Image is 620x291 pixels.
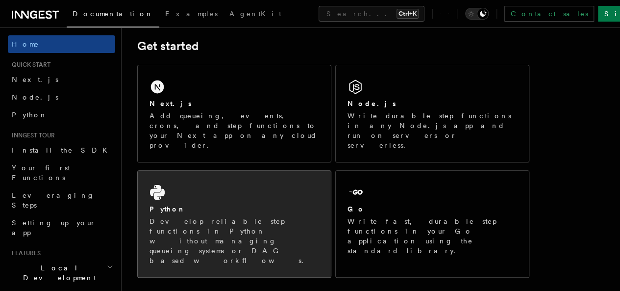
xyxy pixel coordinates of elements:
[8,263,107,283] span: Local Development
[8,88,115,106] a: Node.js
[8,132,55,139] span: Inngest tour
[137,39,198,53] a: Get started
[347,99,396,108] h2: Node.js
[8,61,50,69] span: Quick start
[465,8,489,20] button: Toggle dark mode
[12,219,96,237] span: Setting up your app
[319,6,424,22] button: Search...Ctrl+K
[229,10,281,18] span: AgentKit
[397,9,419,19] kbd: Ctrl+K
[335,65,529,162] a: Node.jsWrite durable step functions in any Node.js app and run on servers or serverless.
[12,111,48,119] span: Python
[12,164,70,182] span: Your first Functions
[8,106,115,124] a: Python
[137,65,331,162] a: Next.jsAdd queueing, events, crons, and step functions to your Next app on any cloud provider.
[12,146,113,154] span: Install the SDK
[159,3,223,26] a: Examples
[137,170,331,278] a: PythonDevelop reliable step functions in Python without managing queueing systems or DAG based wo...
[67,3,159,27] a: Documentation
[8,35,115,53] a: Home
[149,204,186,214] h2: Python
[12,191,95,209] span: Leveraging Steps
[149,216,319,265] p: Develop reliable step functions in Python without managing queueing systems or DAG based workflows.
[8,141,115,159] a: Install the SDK
[149,99,192,108] h2: Next.js
[12,76,58,83] span: Next.js
[73,10,153,18] span: Documentation
[8,159,115,186] a: Your first Functions
[8,259,115,287] button: Local Development
[149,111,319,150] p: Add queueing, events, crons, and step functions to your Next app on any cloud provider.
[8,71,115,88] a: Next.js
[335,170,529,278] a: GoWrite fast, durable step functions in your Go application using the standard library.
[12,93,58,101] span: Node.js
[8,214,115,241] a: Setting up your app
[223,3,287,26] a: AgentKit
[504,6,594,22] a: Contact sales
[165,10,218,18] span: Examples
[12,39,39,49] span: Home
[8,249,41,257] span: Features
[8,186,115,214] a: Leveraging Steps
[347,204,365,214] h2: Go
[347,216,517,256] p: Write fast, durable step functions in your Go application using the standard library.
[347,111,517,150] p: Write durable step functions in any Node.js app and run on servers or serverless.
